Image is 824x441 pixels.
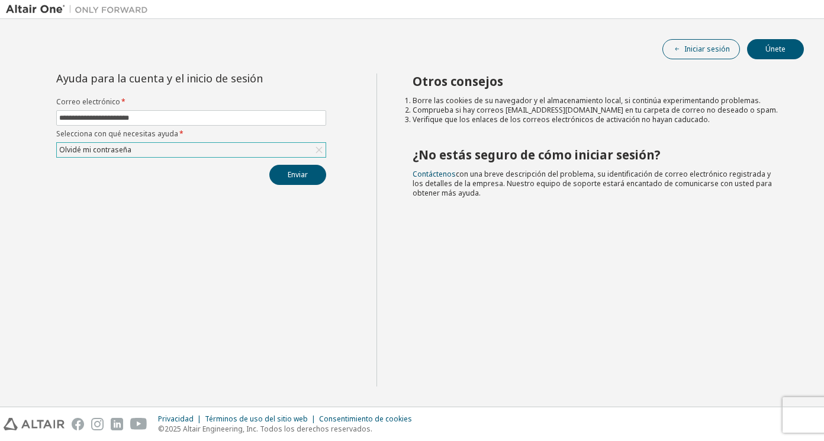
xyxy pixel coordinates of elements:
[205,414,319,424] div: Términos de uso del sitio web
[57,143,133,156] div: Olvidé mi contraseña
[56,73,272,83] div: Ayuda para la cuenta y el inicio de sesión
[91,418,104,430] img: instagram.svg
[747,39,804,59] button: Únete
[56,97,120,107] font: Correo electrónico
[413,169,456,179] a: Contáctenos
[662,39,740,59] button: Iniciar sesión
[413,115,783,124] li: Verifique que los enlaces de los correos electrónicos de activación no hayan caducado.
[130,418,147,430] img: youtube.svg
[72,418,84,430] img: facebook.svg
[269,165,326,185] button: Enviar
[4,418,65,430] img: altair_logo.svg
[319,414,419,424] div: Consentimiento de cookies
[6,4,154,15] img: Altair Uno
[57,143,326,157] div: Olvidé mi contraseña
[413,96,783,106] li: Borre las cookies de su navegador y el almacenamiento local, si continúa experimentando problemas.
[413,73,783,89] h2: Otros consejos
[413,147,783,162] h2: ¿No estás seguro de cómo iniciar sesión?
[165,424,372,434] font: 2025 Altair Engineering, Inc. Todos los derechos reservados.
[413,169,772,198] span: con una breve descripción del problema, su identificación de correo electrónico registrada y los ...
[111,418,123,430] img: linkedin.svg
[56,129,178,139] font: Selecciona con qué necesitas ayuda
[158,424,419,434] p: ©
[684,44,730,54] font: Iniciar sesión
[413,106,783,115] li: Comprueba si hay correos [EMAIL_ADDRESS][DOMAIN_NAME] en tu carpeta de correo no deseado o spam.
[158,414,205,424] div: Privacidad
